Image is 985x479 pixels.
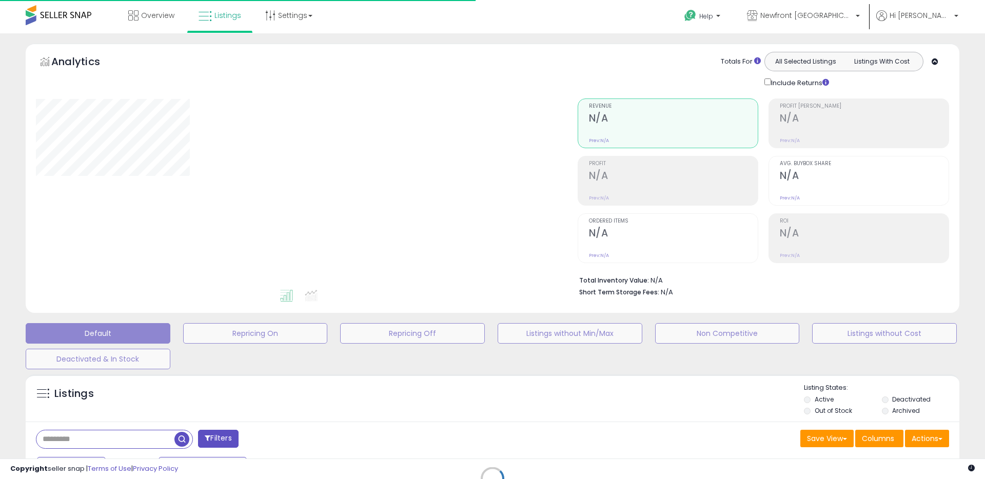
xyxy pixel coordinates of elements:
[876,10,958,33] a: Hi [PERSON_NAME]
[780,252,800,258] small: Prev: N/A
[721,57,761,67] div: Totals For
[767,55,844,68] button: All Selected Listings
[589,218,758,224] span: Ordered Items
[10,464,178,474] div: seller snap | |
[780,112,949,126] h2: N/A
[183,323,328,344] button: Repricing On
[589,104,758,109] span: Revenue
[780,137,800,144] small: Prev: N/A
[498,323,642,344] button: Listings without Min/Max
[757,76,841,88] div: Include Returns
[589,112,758,126] h2: N/A
[214,10,241,21] span: Listings
[780,218,949,224] span: ROI
[676,2,731,33] a: Help
[10,464,48,473] strong: Copyright
[26,349,170,369] button: Deactivated & In Stock
[589,137,609,144] small: Prev: N/A
[579,273,941,286] li: N/A
[661,287,673,297] span: N/A
[340,323,485,344] button: Repricing Off
[780,170,949,184] h2: N/A
[684,9,697,22] i: Get Help
[141,10,174,21] span: Overview
[589,195,609,201] small: Prev: N/A
[51,54,120,71] h5: Analytics
[589,227,758,241] h2: N/A
[699,12,713,21] span: Help
[843,55,920,68] button: Listings With Cost
[589,252,609,258] small: Prev: N/A
[780,161,949,167] span: Avg. Buybox Share
[890,10,951,21] span: Hi [PERSON_NAME]
[26,323,170,344] button: Default
[589,161,758,167] span: Profit
[812,323,957,344] button: Listings without Cost
[655,323,800,344] button: Non Competitive
[579,288,659,296] b: Short Term Storage Fees:
[760,10,853,21] span: Newfront [GEOGRAPHIC_DATA]
[589,170,758,184] h2: N/A
[780,195,800,201] small: Prev: N/A
[579,276,649,285] b: Total Inventory Value:
[780,104,949,109] span: Profit [PERSON_NAME]
[780,227,949,241] h2: N/A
